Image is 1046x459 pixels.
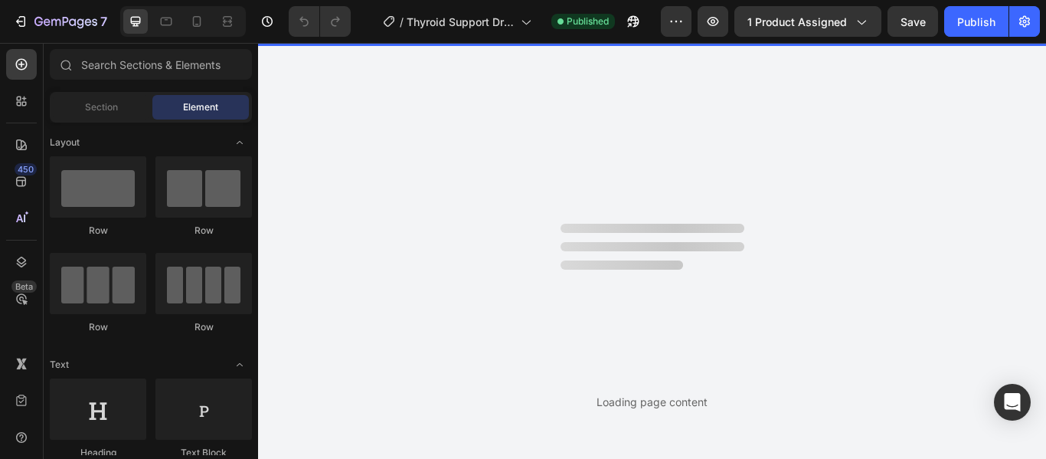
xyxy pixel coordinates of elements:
[6,6,114,37] button: 7
[227,130,252,155] span: Toggle open
[155,320,252,334] div: Row
[887,6,938,37] button: Save
[567,15,609,28] span: Published
[597,394,708,410] div: Loading page content
[50,49,252,80] input: Search Sections & Elements
[289,6,351,37] div: Undo/Redo
[734,6,881,37] button: 1 product assigned
[957,14,995,30] div: Publish
[747,14,847,30] span: 1 product assigned
[400,14,404,30] span: /
[50,224,146,238] div: Row
[85,100,118,114] span: Section
[15,163,37,175] div: 450
[994,384,1031,421] div: Open Intercom Messenger
[407,14,515,30] span: Thyroid Support Drops
[227,352,252,377] span: Toggle open
[50,358,69,372] span: Text
[944,6,1008,37] button: Publish
[183,100,218,114] span: Element
[50,320,146,334] div: Row
[50,136,80,149] span: Layout
[11,280,37,293] div: Beta
[155,224,252,238] div: Row
[100,12,107,31] p: 7
[901,15,926,28] span: Save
